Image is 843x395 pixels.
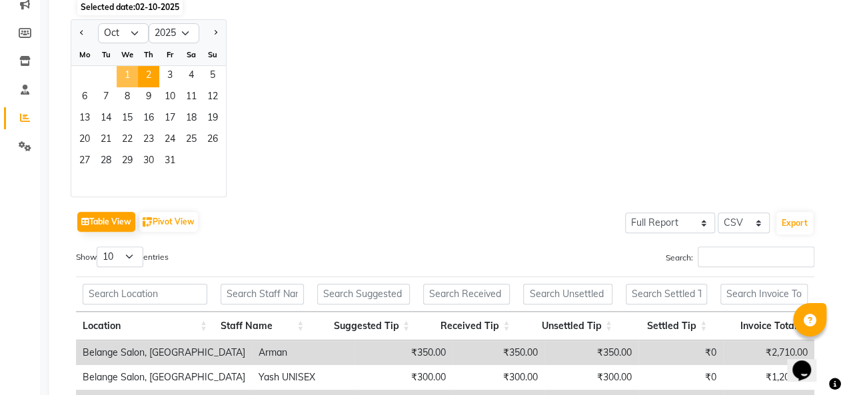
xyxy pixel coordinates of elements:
div: Saturday, October 25, 2025 [181,130,202,151]
div: Wednesday, October 15, 2025 [117,109,138,130]
span: 18 [181,109,202,130]
span: 25 [181,130,202,151]
input: Search: [698,246,814,267]
div: Sa [181,44,202,65]
span: 27 [74,151,95,173]
span: 15 [117,109,138,130]
th: Received Tip: activate to sort column ascending [417,312,516,340]
td: ₹300.00 [452,365,544,390]
iframe: chat widget [787,342,830,382]
td: Yash UNISEX [252,365,355,390]
span: 22 [117,130,138,151]
td: ₹300.00 [355,365,452,390]
input: Search Unsettled Tip [523,284,612,304]
div: Thursday, October 23, 2025 [138,130,159,151]
th: Settled Tip: activate to sort column ascending [619,312,714,340]
div: Monday, October 20, 2025 [74,130,95,151]
td: Belange Salon, [GEOGRAPHIC_DATA] [76,340,252,365]
div: We [117,44,138,65]
input: Search Received Tip [423,284,510,304]
span: 31 [159,151,181,173]
input: Search Staff Name [221,284,304,304]
input: Search Suggested Tip [317,284,410,304]
select: Select month [98,23,149,43]
div: Thursday, October 16, 2025 [138,109,159,130]
div: Friday, October 31, 2025 [159,151,181,173]
span: 3 [159,66,181,87]
button: Next month [210,23,221,44]
span: 26 [202,130,223,151]
span: 19 [202,109,223,130]
td: ₹350.00 [544,340,638,365]
div: Tuesday, October 14, 2025 [95,109,117,130]
span: 16 [138,109,159,130]
td: ₹300.00 [544,365,638,390]
div: Saturday, October 4, 2025 [181,66,202,87]
span: 21 [95,130,117,151]
button: Previous month [77,23,87,44]
span: 20 [74,130,95,151]
div: Thursday, October 30, 2025 [138,151,159,173]
td: ₹350.00 [355,340,452,365]
div: Saturday, October 11, 2025 [181,87,202,109]
div: Tuesday, October 21, 2025 [95,130,117,151]
th: Location: activate to sort column ascending [76,312,214,340]
th: Invoice Total: activate to sort column ascending [714,312,814,340]
div: Tuesday, October 7, 2025 [95,87,117,109]
div: Wednesday, October 1, 2025 [117,66,138,87]
td: ₹1,200.00 [723,365,814,390]
div: Fr [159,44,181,65]
select: Select year [149,23,199,43]
span: 12 [202,87,223,109]
input: Search Invoice Total [720,284,808,304]
div: Friday, October 3, 2025 [159,66,181,87]
div: Friday, October 17, 2025 [159,109,181,130]
span: 5 [202,66,223,87]
button: Table View [77,212,135,232]
div: Tu [95,44,117,65]
span: 14 [95,109,117,130]
select: Showentries [97,246,143,267]
div: Monday, October 13, 2025 [74,109,95,130]
div: Sunday, October 5, 2025 [202,66,223,87]
span: 11 [181,87,202,109]
span: 1 [117,66,138,87]
div: Wednesday, October 22, 2025 [117,130,138,151]
span: 02-10-2025 [135,2,179,12]
td: ₹0 [638,340,723,365]
th: Suggested Tip: activate to sort column ascending [311,312,417,340]
div: Monday, October 27, 2025 [74,151,95,173]
div: Mo [74,44,95,65]
button: Export [776,212,813,234]
div: Th [138,44,159,65]
span: 10 [159,87,181,109]
div: Su [202,44,223,65]
span: 13 [74,109,95,130]
label: Show entries [76,246,169,267]
input: Search Settled Tip [626,284,707,304]
span: 24 [159,130,181,151]
span: 6 [74,87,95,109]
button: Pivot View [139,212,198,232]
label: Search: [666,246,814,267]
div: Saturday, October 18, 2025 [181,109,202,130]
div: Friday, October 24, 2025 [159,130,181,151]
div: Sunday, October 19, 2025 [202,109,223,130]
td: Belange Salon, [GEOGRAPHIC_DATA] [76,365,252,390]
span: 23 [138,130,159,151]
div: Thursday, October 9, 2025 [138,87,159,109]
span: 2 [138,66,159,87]
div: Wednesday, October 8, 2025 [117,87,138,109]
td: ₹0 [638,365,723,390]
span: 30 [138,151,159,173]
div: Tuesday, October 28, 2025 [95,151,117,173]
th: Unsettled Tip: activate to sort column ascending [516,312,618,340]
div: Friday, October 10, 2025 [159,87,181,109]
span: 8 [117,87,138,109]
span: 28 [95,151,117,173]
span: 9 [138,87,159,109]
img: pivot.png [143,217,153,227]
td: ₹2,710.00 [723,340,814,365]
span: 17 [159,109,181,130]
span: 29 [117,151,138,173]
